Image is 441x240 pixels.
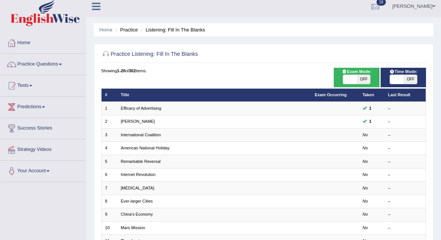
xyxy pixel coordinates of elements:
a: Efficacy of Advertising [121,106,161,110]
span: Time Mode: [387,69,420,75]
em: No [363,186,368,190]
div: – [388,119,422,125]
a: Home [99,27,112,33]
th: Taken [359,88,384,101]
em: No [363,199,368,203]
a: Exam Occurring [315,92,346,97]
a: Strategy Videos [0,139,86,158]
em: No [363,172,368,177]
em: No [363,212,368,216]
em: No [363,225,368,230]
td: 5 [101,155,117,168]
th: Last Result [384,88,426,101]
div: – [388,106,422,112]
a: Ever-larger Cities [121,199,153,203]
td: 10 [101,221,117,234]
em: No [363,146,368,150]
a: Mars Mission [121,225,145,230]
a: International Coalition [121,133,161,137]
em: No [363,159,368,164]
a: Predictions [0,97,86,115]
th: Title [117,88,311,101]
div: Showing of items. [101,68,426,74]
h2: Practice Listening: Fill In The Blanks [101,49,303,59]
div: – [388,198,422,204]
a: Internet Revolution [121,172,156,177]
span: You can still take this question [367,105,374,112]
div: Show exams occurring in exams [334,68,379,87]
span: You can still take this question [367,118,374,125]
td: 6 [101,168,117,181]
td: 2 [101,115,117,128]
b: 1-20 [117,69,125,73]
li: Practice [114,26,138,33]
td: 1 [101,102,117,115]
a: Tests [0,75,86,94]
td: 8 [101,195,117,208]
td: 3 [101,128,117,142]
td: 9 [101,208,117,221]
a: American National Holiday [121,146,169,150]
a: Remarkable Reversal [121,159,160,164]
span: OFF [403,75,417,84]
div: – [388,132,422,138]
a: Success Stories [0,118,86,137]
b: 302 [129,69,135,73]
div: – [388,172,422,178]
td: 7 [101,182,117,195]
a: [PERSON_NAME] [121,119,155,124]
a: Home [0,33,86,51]
a: China's Economy [121,212,153,216]
a: [MEDICAL_DATA] [121,186,154,190]
div: – [388,185,422,191]
div: – [388,212,422,218]
td: 4 [101,142,117,155]
em: No [363,133,368,137]
div: – [388,145,422,151]
a: Practice Questions [0,54,86,73]
a: Your Account [0,161,86,179]
div: – [388,225,422,231]
th: # [101,88,117,101]
span: Exam Mode: [339,69,374,75]
li: Listening: Fill In The Blanks [139,26,205,33]
span: OFF [357,75,370,84]
div: – [388,159,422,165]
